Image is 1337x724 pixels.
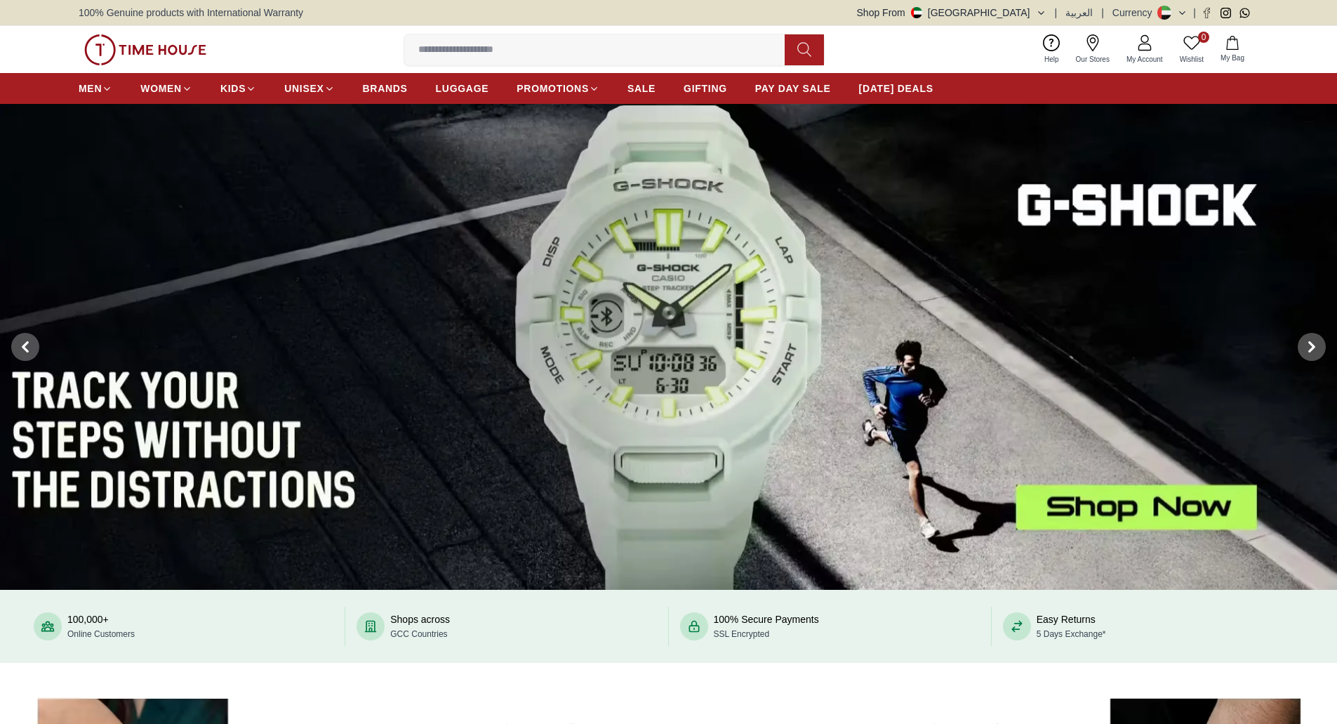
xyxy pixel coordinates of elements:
[79,6,303,20] span: 100% Genuine products with International Warranty
[1212,33,1253,66] button: My Bag
[517,76,599,101] a: PROMOTIONS
[79,81,102,96] span: MEN
[220,81,246,96] span: KIDS
[755,81,831,96] span: PAY DAY SALE
[1121,54,1169,65] span: My Account
[84,34,206,65] img: ...
[140,76,192,101] a: WOMEN
[1037,629,1106,639] span: 5 Days Exchange*
[1215,53,1250,63] span: My Bag
[363,81,408,96] span: BRANDS
[1239,8,1250,18] a: Whatsapp
[1171,32,1212,67] a: 0Wishlist
[1101,6,1104,20] span: |
[627,81,656,96] span: SALE
[390,612,450,640] div: Shops across
[1070,54,1115,65] span: Our Stores
[436,81,489,96] span: LUGGAGE
[755,76,831,101] a: PAY DAY SALE
[1112,6,1158,20] div: Currency
[1174,54,1209,65] span: Wishlist
[1202,8,1212,18] a: Facebook
[284,81,324,96] span: UNISEX
[714,629,770,639] span: SSL Encrypted
[1055,6,1058,20] span: |
[1036,32,1067,67] a: Help
[436,76,489,101] a: LUGGAGE
[684,81,727,96] span: GIFTING
[363,76,408,101] a: BRANDS
[1039,54,1065,65] span: Help
[859,81,933,96] span: [DATE] DEALS
[684,76,727,101] a: GIFTING
[1220,8,1231,18] a: Instagram
[67,612,135,640] div: 100,000+
[1198,32,1209,43] span: 0
[79,76,112,101] a: MEN
[517,81,589,96] span: PROMOTIONS
[1037,612,1106,640] div: Easy Returns
[714,612,819,640] div: 100% Secure Payments
[1067,32,1118,67] a: Our Stores
[390,629,447,639] span: GCC Countries
[859,76,933,101] a: [DATE] DEALS
[857,6,1046,20] button: Shop From[GEOGRAPHIC_DATA]
[67,629,135,639] span: Online Customers
[284,76,334,101] a: UNISEX
[911,7,922,18] img: United Arab Emirates
[627,76,656,101] a: SALE
[1065,6,1093,20] button: العربية
[1193,6,1196,20] span: |
[140,81,182,96] span: WOMEN
[220,76,256,101] a: KIDS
